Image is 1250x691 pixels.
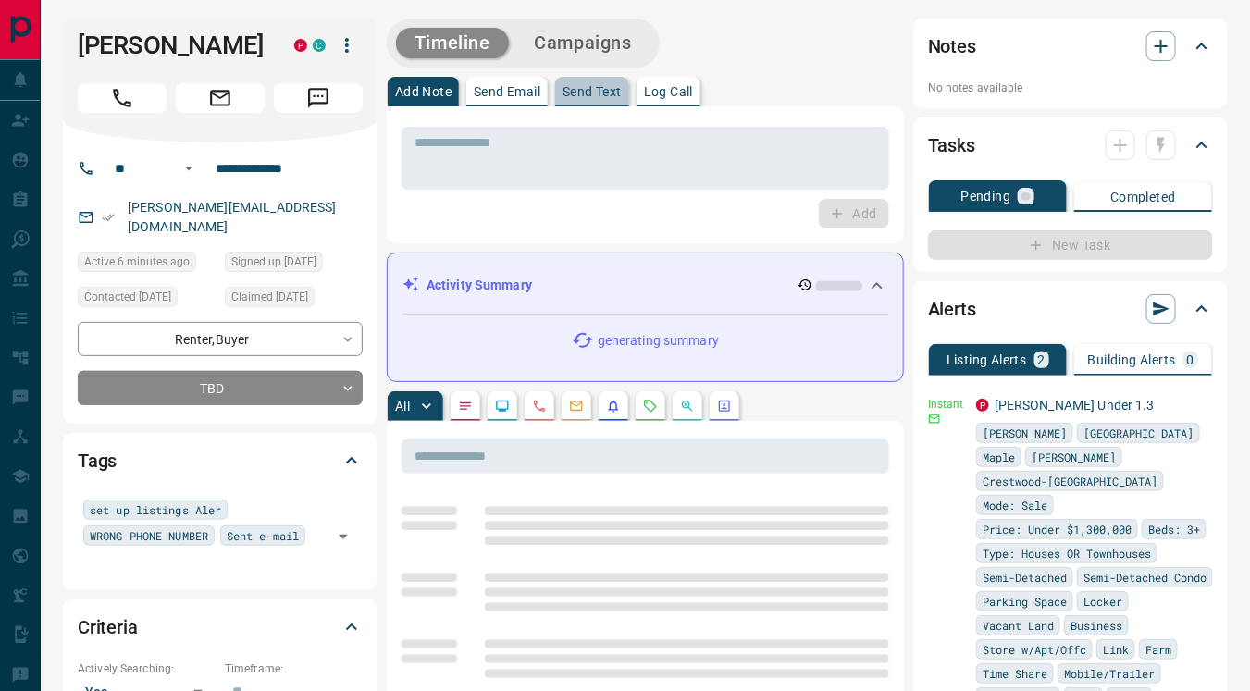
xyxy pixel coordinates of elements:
[330,524,356,549] button: Open
[1187,353,1194,366] p: 0
[225,660,363,677] p: Timeframe:
[396,28,509,58] button: Timeline
[78,612,138,642] h2: Criteria
[78,83,167,113] span: Call
[225,252,363,278] div: Sat Aug 07 2021
[928,31,976,61] h2: Notes
[983,544,1151,562] span: Type: Houses OR Townhouses
[427,276,532,295] p: Activity Summary
[227,526,299,545] span: Sent e-mail
[983,640,1086,659] span: Store w/Apt/Offc
[643,399,658,413] svg: Requests
[90,526,208,545] span: WRONG PHONE NUMBER
[680,399,695,413] svg: Opportunities
[474,85,540,98] p: Send Email
[563,85,622,98] p: Send Text
[1083,592,1122,611] span: Locker
[995,398,1155,413] a: [PERSON_NAME] Under 1.3
[983,448,1015,466] span: Maple
[928,294,976,324] h2: Alerts
[606,399,621,413] svg: Listing Alerts
[1088,353,1176,366] p: Building Alerts
[1032,448,1116,466] span: [PERSON_NAME]
[516,28,650,58] button: Campaigns
[569,399,584,413] svg: Emails
[598,331,719,351] p: generating summary
[1064,664,1155,683] span: Mobile/Trailer
[983,664,1047,683] span: Time Share
[1148,520,1200,538] span: Beds: 3+
[78,446,117,475] h2: Tags
[928,130,975,160] h2: Tasks
[983,592,1067,611] span: Parking Space
[78,287,216,313] div: Wed Aug 06 2025
[176,83,265,113] span: Email
[78,371,363,405] div: TBD
[102,211,115,224] svg: Email Verified
[983,424,1067,442] span: [PERSON_NAME]
[78,660,216,677] p: Actively Searching:
[928,287,1213,331] div: Alerts
[78,252,216,278] div: Tue Aug 12 2025
[928,396,965,413] p: Instant
[1103,640,1129,659] span: Link
[231,288,308,306] span: Claimed [DATE]
[84,253,190,271] span: Active 6 minutes ago
[983,472,1157,490] span: Crestwood-[GEOGRAPHIC_DATA]
[928,413,941,426] svg: Email
[78,322,363,356] div: Renter , Buyer
[1038,353,1046,366] p: 2
[402,268,888,302] div: Activity Summary
[84,288,171,306] span: Contacted [DATE]
[78,31,266,60] h1: [PERSON_NAME]
[928,24,1213,68] div: Notes
[313,39,326,52] div: condos.ca
[1083,424,1194,442] span: [GEOGRAPHIC_DATA]
[983,520,1132,538] span: Price: Under $1,300,000
[976,399,989,412] div: property.ca
[1083,568,1207,586] span: Semi-Detached Condo
[1071,616,1122,635] span: Business
[128,200,337,234] a: [PERSON_NAME][EMAIL_ADDRESS][DOMAIN_NAME]
[294,39,307,52] div: property.ca
[532,399,547,413] svg: Calls
[495,399,510,413] svg: Lead Browsing Activity
[90,500,221,519] span: set up listings Aler
[225,287,363,313] div: Tue Jul 15 2025
[928,80,1213,96] p: No notes available
[274,83,363,113] span: Message
[78,605,363,649] div: Criteria
[961,190,1011,203] p: Pending
[231,253,316,271] span: Signed up [DATE]
[947,353,1027,366] p: Listing Alerts
[717,399,732,413] svg: Agent Actions
[1110,191,1176,204] p: Completed
[1145,640,1171,659] span: Farm
[983,568,1067,586] span: Semi-Detached
[78,438,363,483] div: Tags
[928,123,1213,167] div: Tasks
[644,85,693,98] p: Log Call
[178,157,200,179] button: Open
[983,496,1047,514] span: Mode: Sale
[983,616,1054,635] span: Vacant Land
[395,85,452,98] p: Add Note
[395,400,410,413] p: All
[458,399,473,413] svg: Notes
